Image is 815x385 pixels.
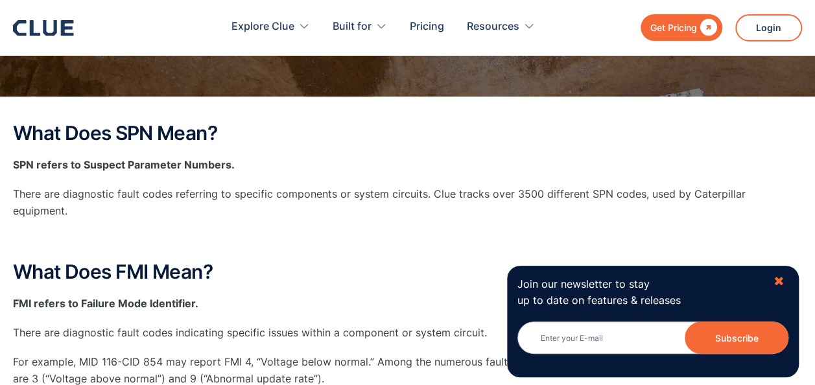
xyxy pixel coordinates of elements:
form: Newsletter [517,321,788,367]
div: Explore Clue [231,6,294,47]
div: Built for [333,6,387,47]
h2: What Does SPN Mean? [13,122,802,144]
div:  [697,19,717,36]
p: Join our newsletter to stay up to date on features & releases [517,276,761,309]
div: Resources [467,6,535,47]
input: Subscribe [685,321,788,354]
strong: SPN refers to Suspect Parameter Numbers. [13,158,235,171]
p: ‍ [13,232,802,248]
a: Get Pricing [641,14,722,41]
div: Get Pricing [650,19,697,36]
p: There are diagnostic fault codes indicating specific issues within a component or system circuit. [13,325,802,341]
a: Pricing [410,6,444,47]
div: Resources [467,6,519,47]
div: Built for [333,6,372,47]
input: Enter your E-mail [517,321,788,354]
p: There are diagnostic fault codes referring to specific components or system circuits. Clue tracks... [13,186,802,218]
h2: What Does FMI Mean? [13,261,802,283]
a: Login [735,14,802,41]
div: ✖ [773,274,784,290]
div: Explore Clue [231,6,310,47]
strong: FMI refers to Failure Mode Identifier. [13,297,198,310]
